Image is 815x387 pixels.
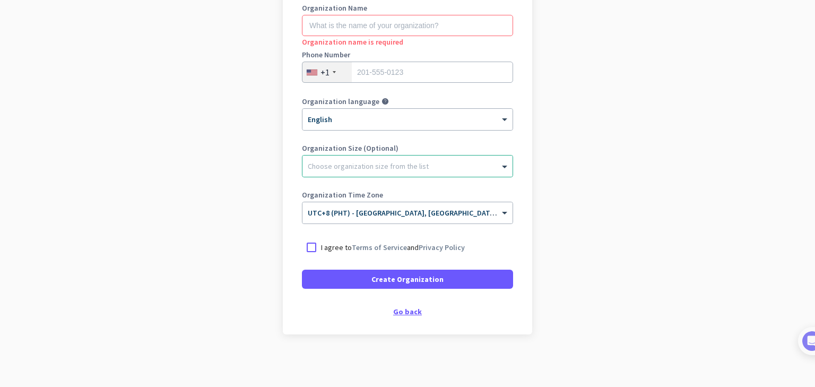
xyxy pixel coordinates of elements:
[320,67,330,78] div: +1
[302,37,403,47] span: Organization name is required
[302,51,513,58] label: Phone Number
[302,191,513,199] label: Organization Time Zone
[302,144,513,152] label: Organization Size (Optional)
[382,98,389,105] i: help
[419,243,465,252] a: Privacy Policy
[302,270,513,289] button: Create Organization
[302,15,513,36] input: What is the name of your organization?
[321,242,465,253] p: I agree to and
[352,243,407,252] a: Terms of Service
[302,4,513,12] label: Organization Name
[371,274,444,285] span: Create Organization
[302,308,513,315] div: Go back
[302,62,513,83] input: 201-555-0123
[302,98,379,105] label: Organization language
